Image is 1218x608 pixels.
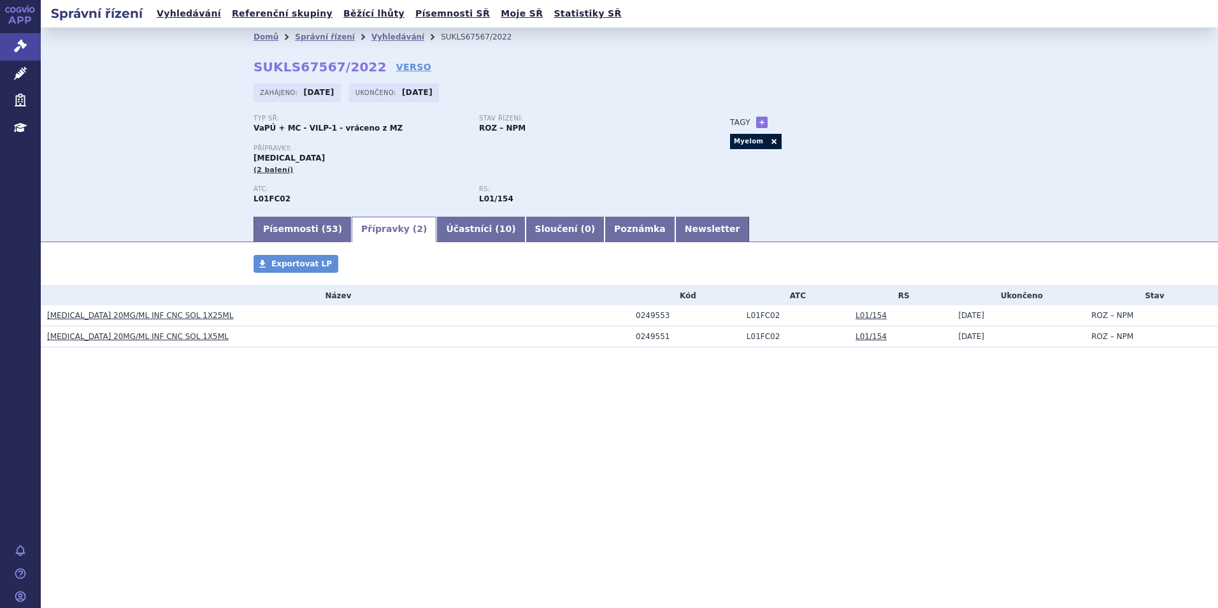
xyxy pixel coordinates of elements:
[958,311,984,320] span: [DATE]
[295,33,355,41] a: Správní řízení
[849,286,952,305] th: RS
[479,124,526,133] strong: ROZ – NPM
[856,311,887,320] a: L01/154
[958,332,984,341] span: [DATE]
[254,33,278,41] a: Domů
[526,217,605,242] a: Sloučení (0)
[402,88,433,97] strong: [DATE]
[254,166,294,174] span: (2 balení)
[41,286,629,305] th: Název
[499,224,512,234] span: 10
[1085,326,1218,347] td: ROZ – NPM
[479,194,513,203] strong: izatuximab
[254,154,325,163] span: [MEDICAL_DATA]
[371,33,424,41] a: Vyhledávání
[856,332,887,341] a: L01/154
[260,87,300,98] span: Zahájeno:
[1085,305,1218,326] td: ROZ – NPM
[254,145,705,152] p: Přípravky:
[47,311,233,320] a: [MEDICAL_DATA] 20MG/ML INF CNC SOL 1X25ML
[550,5,625,22] a: Statistiky SŘ
[254,115,466,122] p: Typ SŘ:
[417,224,423,234] span: 2
[326,224,338,234] span: 53
[355,87,399,98] span: Ukončeno:
[585,224,591,234] span: 0
[396,61,431,73] a: VERSO
[479,185,692,193] p: RS:
[254,255,338,273] a: Exportovat LP
[254,185,466,193] p: ATC:
[675,217,750,242] a: Newsletter
[497,5,547,22] a: Moje SŘ
[352,217,436,242] a: Přípravky (2)
[740,305,849,326] td: IZATUXIMAB
[730,115,750,130] h3: Tagy
[730,134,766,149] a: Myelom
[254,194,290,203] strong: IZATUXIMAB
[304,88,334,97] strong: [DATE]
[629,286,740,305] th: Kód
[441,27,528,47] li: SUKLS67567/2022
[254,217,352,242] a: Písemnosti (53)
[952,286,1085,305] th: Ukončeno
[412,5,494,22] a: Písemnosti SŘ
[228,5,336,22] a: Referenční skupiny
[740,326,849,347] td: IZATUXIMAB
[479,115,692,122] p: Stav řízení:
[636,311,740,320] div: 0249553
[436,217,525,242] a: Účastníci (10)
[605,217,675,242] a: Poznámka
[636,332,740,341] div: 0249551
[1085,286,1218,305] th: Stav
[47,332,229,341] a: [MEDICAL_DATA] 20MG/ML INF CNC SOL 1X5ML
[740,286,849,305] th: ATC
[254,124,403,133] strong: VaPÚ + MC - VILP-1 - vráceno z MZ
[254,59,387,75] strong: SUKLS67567/2022
[340,5,408,22] a: Běžící lhůty
[756,117,768,128] a: +
[41,4,153,22] h2: Správní řízení
[153,5,225,22] a: Vyhledávání
[271,259,332,268] span: Exportovat LP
